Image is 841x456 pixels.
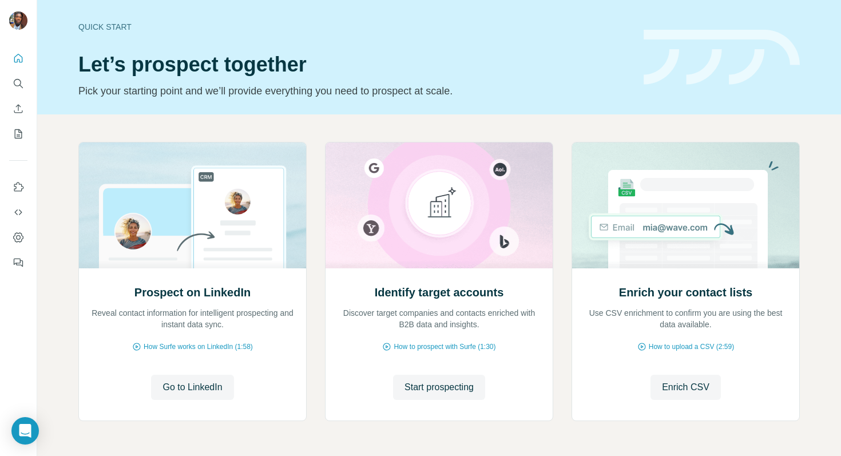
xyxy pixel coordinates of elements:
[9,11,27,30] img: Avatar
[9,98,27,119] button: Enrich CSV
[337,307,541,330] p: Discover target companies and contacts enriched with B2B data and insights.
[404,380,474,394] span: Start prospecting
[644,30,800,85] img: banner
[619,284,752,300] h2: Enrich your contact lists
[9,252,27,273] button: Feedback
[90,307,295,330] p: Reveal contact information for intelligent prospecting and instant data sync.
[325,142,553,268] img: Identify target accounts
[650,375,721,400] button: Enrich CSV
[393,375,485,400] button: Start prospecting
[78,83,630,99] p: Pick your starting point and we’ll provide everything you need to prospect at scale.
[9,177,27,197] button: Use Surfe on LinkedIn
[151,375,233,400] button: Go to LinkedIn
[394,342,495,352] span: How to prospect with Surfe (1:30)
[144,342,253,352] span: How Surfe works on LinkedIn (1:58)
[11,417,39,445] div: Open Intercom Messenger
[572,142,800,268] img: Enrich your contact lists
[9,227,27,248] button: Dashboard
[9,73,27,94] button: Search
[9,202,27,223] button: Use Surfe API
[78,53,630,76] h1: Let’s prospect together
[649,342,734,352] span: How to upload a CSV (2:59)
[584,307,788,330] p: Use CSV enrichment to confirm you are using the best data available.
[662,380,709,394] span: Enrich CSV
[162,380,222,394] span: Go to LinkedIn
[9,124,27,144] button: My lists
[375,284,504,300] h2: Identify target accounts
[78,142,307,268] img: Prospect on LinkedIn
[78,21,630,33] div: Quick start
[134,284,251,300] h2: Prospect on LinkedIn
[9,48,27,69] button: Quick start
